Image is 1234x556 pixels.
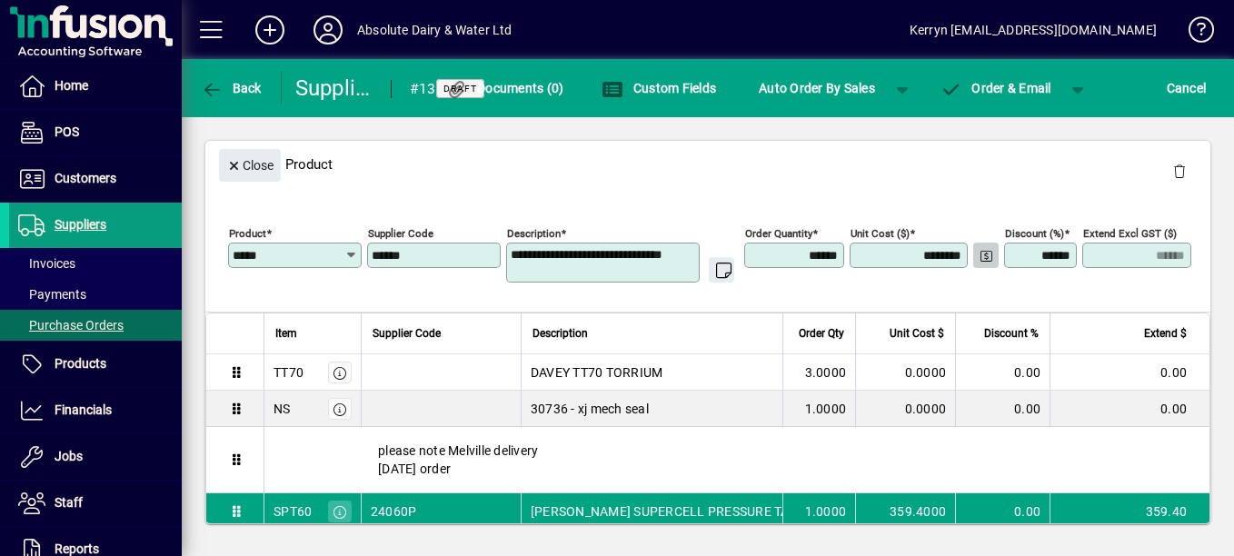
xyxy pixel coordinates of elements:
[1050,354,1209,391] td: 0.00
[214,156,285,173] app-page-header-button: Close
[602,81,716,95] span: Custom Fields
[18,318,124,333] span: Purchase Orders
[597,72,721,104] button: Custom Fields
[55,449,83,463] span: Jobs
[219,149,281,182] button: Close
[750,72,884,104] button: Auto Order By Sales
[1175,4,1211,63] a: Knowledge Base
[973,243,999,268] button: Change Price Levels
[9,310,182,341] a: Purchase Orders
[9,342,182,387] a: Products
[532,323,588,343] span: Description
[226,151,274,181] span: Close
[55,171,116,185] span: Customers
[55,356,106,371] span: Products
[55,495,83,510] span: Staff
[275,323,297,343] span: Item
[274,502,312,521] div: SPT60
[361,493,521,530] td: 24060P
[1162,72,1211,104] button: Cancel
[855,391,955,427] td: 0.0000
[55,124,79,139] span: POS
[9,279,182,310] a: Payments
[940,81,1051,95] span: Order & Email
[442,72,569,104] button: Documents (0)
[782,391,855,427] td: 1.0000
[55,541,99,556] span: Reports
[274,400,291,418] div: NS
[531,502,833,521] span: [PERSON_NAME] SUPERCELL PRESSURE TANK 60P
[9,156,182,202] a: Customers
[851,227,910,240] mat-label: Unit Cost ($)
[531,400,649,418] span: 30736 - xj mech seal
[18,256,75,271] span: Invoices
[196,72,266,104] button: Back
[1005,227,1064,240] mat-label: Discount (%)
[357,15,513,45] div: Absolute Dairy & Water Ltd
[241,14,299,46] button: Add
[9,481,182,526] a: Staff
[782,493,855,530] td: 1.0000
[9,110,182,155] a: POS
[229,227,266,240] mat-label: Product
[955,354,1050,391] td: 0.00
[984,323,1039,343] span: Discount %
[507,227,561,240] mat-label: Description
[410,74,445,104] div: #1375
[1158,149,1201,193] button: Delete
[745,227,812,240] mat-label: Order Quantity
[373,323,441,343] span: Supplier Code
[55,402,112,417] span: Financials
[890,323,944,343] span: Unit Cost $
[1144,323,1187,343] span: Extend $
[955,391,1050,427] td: 0.00
[9,64,182,109] a: Home
[1050,391,1209,427] td: 0.00
[55,78,88,93] span: Home
[910,15,1157,45] div: Kerryn [EMAIL_ADDRESS][DOMAIN_NAME]
[9,434,182,480] a: Jobs
[782,354,855,391] td: 3.0000
[531,363,663,382] span: DAVEY TT70 TORRIUM
[1167,74,1207,103] span: Cancel
[368,227,433,240] mat-label: Supplier Code
[759,74,875,103] span: Auto Order By Sales
[1050,493,1209,530] td: 359.40
[855,354,955,391] td: 0.0000
[9,248,182,279] a: Invoices
[201,81,262,95] span: Back
[1158,163,1201,179] app-page-header-button: Delete
[931,72,1060,104] button: Order & Email
[446,81,564,95] span: Documents (0)
[955,493,1050,530] td: 0.00
[205,131,1210,197] div: Product
[264,427,1209,492] div: please note Melville delivery [DATE] order
[274,363,304,382] div: TT70
[55,217,106,232] span: Suppliers
[799,323,844,343] span: Order Qty
[855,493,955,530] td: 359.4000
[1083,227,1177,240] mat-label: Extend excl GST ($)
[9,388,182,433] a: Financials
[299,14,357,46] button: Profile
[182,72,282,104] app-page-header-button: Back
[295,74,373,103] div: Supplier Purchase Order
[18,287,86,302] span: Payments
